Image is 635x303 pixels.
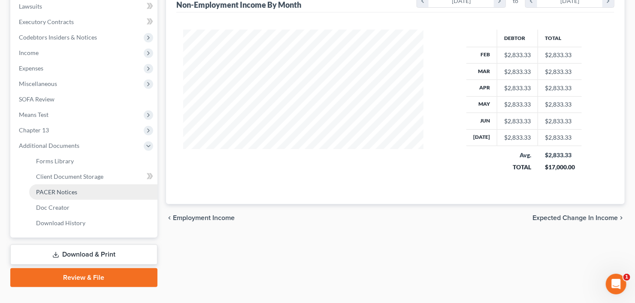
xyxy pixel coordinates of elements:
[36,157,74,165] span: Forms Library
[19,126,49,134] span: Chapter 13
[10,245,157,265] a: Download & Print
[36,173,103,180] span: Client Document Storage
[36,219,85,226] span: Download History
[466,47,497,63] th: Feb
[606,274,626,294] iframe: Intercom live chat
[466,113,497,129] th: Jun
[12,92,157,107] a: SOFA Review
[166,214,173,221] i: chevron_left
[29,153,157,169] a: Forms Library
[19,95,54,103] span: SOFA Review
[532,214,625,221] button: Expected Change in Income chevron_right
[466,63,497,80] th: Mar
[10,268,157,287] a: Review & File
[545,151,575,159] div: $2,833.33
[29,215,157,231] a: Download History
[19,34,97,41] span: Codebtors Insiders & Notices
[504,151,531,159] div: Avg.
[19,80,57,87] span: Miscellaneous
[173,214,235,221] span: Employment Income
[19,64,43,72] span: Expenses
[504,117,531,125] div: $2,833.33
[19,142,79,149] span: Additional Documents
[623,274,630,281] span: 1
[538,129,582,146] td: $2,833.33
[466,129,497,146] th: [DATE]
[36,188,77,196] span: PACER Notices
[19,18,74,25] span: Executory Contracts
[29,200,157,215] a: Doc Creator
[166,214,235,221] button: chevron_left Employment Income
[532,214,618,221] span: Expected Change in Income
[504,100,531,109] div: $2,833.33
[504,84,531,92] div: $2,833.33
[538,113,582,129] td: $2,833.33
[19,49,39,56] span: Income
[19,111,48,118] span: Means Test
[504,67,531,76] div: $2,833.33
[466,96,497,113] th: May
[538,80,582,96] td: $2,833.33
[12,14,157,30] a: Executory Contracts
[538,30,582,47] th: Total
[497,30,538,47] th: Debtor
[19,3,42,10] span: Lawsuits
[29,169,157,184] a: Client Document Storage
[466,80,497,96] th: Apr
[29,184,157,200] a: PACER Notices
[545,163,575,171] div: $17,000.00
[538,63,582,80] td: $2,833.33
[504,133,531,142] div: $2,833.33
[538,96,582,113] td: $2,833.33
[504,163,531,171] div: TOTAL
[618,214,625,221] i: chevron_right
[504,51,531,59] div: $2,833.33
[538,47,582,63] td: $2,833.33
[36,204,70,211] span: Doc Creator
